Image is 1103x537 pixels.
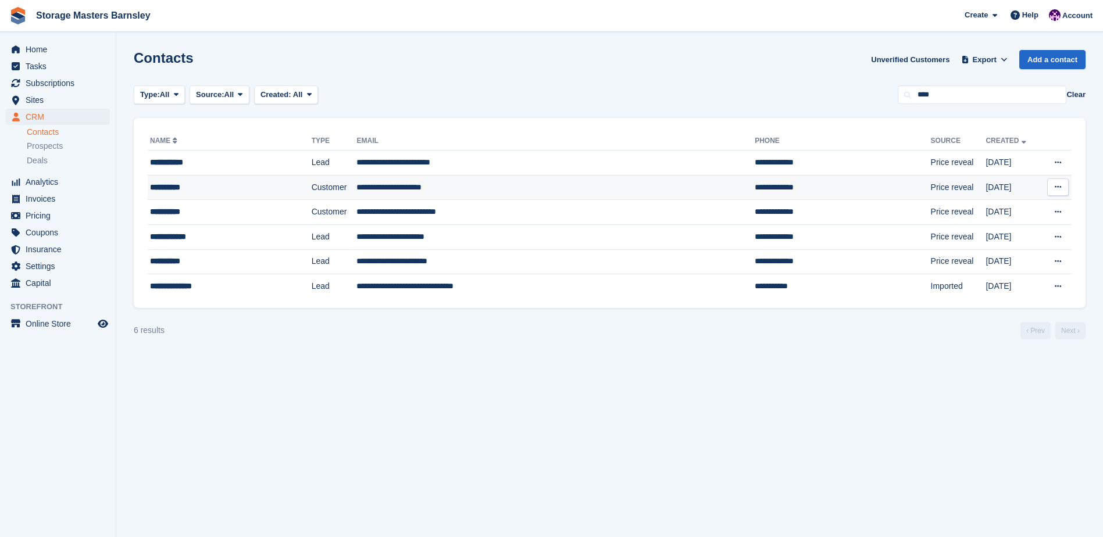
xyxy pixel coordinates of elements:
[134,50,194,66] h1: Contacts
[1049,9,1061,21] img: Louise Masters
[356,132,755,151] th: Email
[140,89,160,101] span: Type:
[931,132,986,151] th: Source
[27,140,110,152] a: Prospects
[1018,322,1088,339] nav: Page
[986,200,1040,225] td: [DATE]
[254,85,318,105] button: Created: All
[27,141,63,152] span: Prospects
[26,241,95,257] span: Insurance
[1055,322,1086,339] a: Next
[312,200,357,225] td: Customer
[26,258,95,274] span: Settings
[31,6,155,25] a: Storage Masters Barnsley
[27,155,48,166] span: Deals
[1062,10,1093,22] span: Account
[6,224,110,241] a: menu
[931,151,986,176] td: Price reveal
[755,132,930,151] th: Phone
[1019,50,1086,69] a: Add a contact
[986,137,1028,145] a: Created
[973,54,997,66] span: Export
[986,249,1040,274] td: [DATE]
[26,316,95,332] span: Online Store
[96,317,110,331] a: Preview store
[931,175,986,200] td: Price reveal
[1066,89,1086,101] button: Clear
[6,316,110,332] a: menu
[312,132,357,151] th: Type
[931,274,986,299] td: Imported
[6,275,110,291] a: menu
[931,200,986,225] td: Price reveal
[27,127,110,138] a: Contacts
[26,92,95,108] span: Sites
[26,275,95,291] span: Capital
[134,324,165,336] div: 6 results
[312,175,357,200] td: Customer
[1020,322,1051,339] a: Previous
[150,137,180,145] a: Name
[10,301,116,313] span: Storefront
[26,41,95,58] span: Home
[26,174,95,190] span: Analytics
[986,175,1040,200] td: [DATE]
[160,89,170,101] span: All
[986,224,1040,249] td: [DATE]
[312,224,357,249] td: Lead
[6,241,110,257] a: menu
[260,90,291,99] span: Created:
[6,258,110,274] a: menu
[931,224,986,249] td: Price reveal
[26,207,95,224] span: Pricing
[26,109,95,125] span: CRM
[26,75,95,91] span: Subscriptions
[26,191,95,207] span: Invoices
[9,7,27,24] img: stora-icon-8386f47178a22dfd0bd8f6a31ec36ba5ce8667c1dd55bd0f319d3a0aa187defe.svg
[6,41,110,58] a: menu
[6,174,110,190] a: menu
[312,151,357,176] td: Lead
[6,191,110,207] a: menu
[27,155,110,167] a: Deals
[866,50,954,69] a: Unverified Customers
[196,89,224,101] span: Source:
[190,85,249,105] button: Source: All
[965,9,988,21] span: Create
[6,109,110,125] a: menu
[986,151,1040,176] td: [DATE]
[1022,9,1038,21] span: Help
[931,249,986,274] td: Price reveal
[134,85,185,105] button: Type: All
[986,274,1040,299] td: [DATE]
[224,89,234,101] span: All
[6,58,110,74] a: menu
[6,207,110,224] a: menu
[6,75,110,91] a: menu
[959,50,1010,69] button: Export
[293,90,303,99] span: All
[26,58,95,74] span: Tasks
[6,92,110,108] a: menu
[312,274,357,299] td: Lead
[26,224,95,241] span: Coupons
[312,249,357,274] td: Lead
